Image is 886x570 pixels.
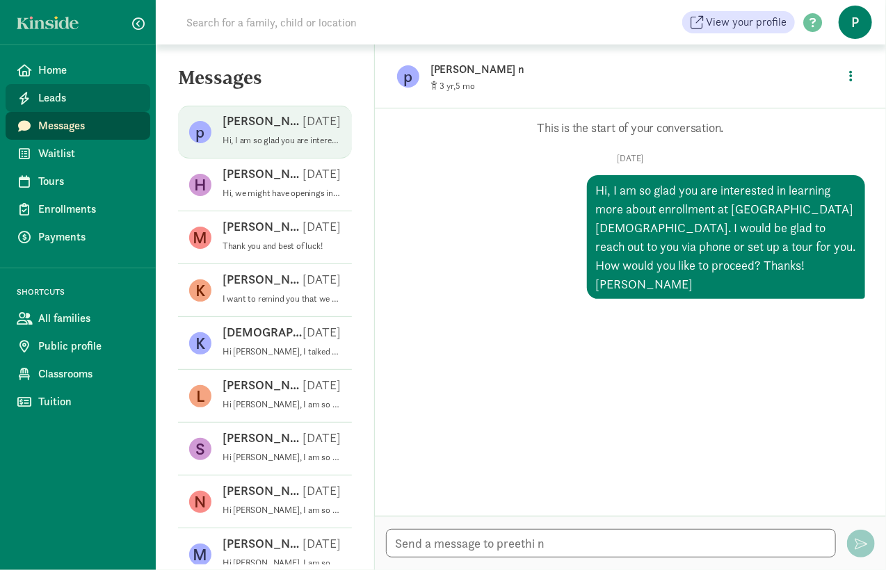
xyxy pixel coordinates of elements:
p: I want to remind you that we do not have a religious curriculum. [223,293,341,304]
span: Enrollments [38,201,139,218]
figure: N [189,491,211,513]
p: Hi, we might have openings in Qtr 2 2026 but we will draw from the families on our waitlist who w... [223,188,341,199]
a: Enrollments [6,195,150,223]
a: Tuition [6,388,150,416]
p: [PERSON_NAME] [223,377,303,393]
p: Hi [PERSON_NAME], I am so glad you are interested in learning more about enrollment at [GEOGRAPHI... [223,452,341,463]
a: All families [6,304,150,332]
p: [DATE] [303,324,341,341]
a: Waitlist [6,140,150,168]
p: Hi, I am so glad you are interested in learning more about enrollment at [GEOGRAPHIC_DATA][DEMOGR... [223,135,341,146]
span: Tuition [38,393,139,410]
figure: S [189,438,211,460]
span: Home [38,62,139,79]
div: Hi, I am so glad you are interested in learning more about enrollment at [GEOGRAPHIC_DATA][DEMOGR... [587,175,865,299]
h5: Messages [156,67,374,100]
p: [DATE] [303,218,341,235]
span: All families [38,310,139,327]
p: [PERSON_NAME] [223,482,303,499]
span: Tours [38,173,139,190]
p: [DATE] [303,113,341,129]
a: Leads [6,84,150,112]
p: [PERSON_NAME] [223,535,303,552]
p: [DEMOGRAPHIC_DATA][PERSON_NAME] [223,324,303,341]
p: This is the start of your conversation. [396,120,865,136]
span: 5 [456,80,475,92]
p: [DATE] [303,271,341,288]
a: Tours [6,168,150,195]
span: Classrooms [38,366,139,382]
figure: M [189,227,211,249]
figure: p [397,65,419,88]
span: 3 [440,80,456,92]
p: [PERSON_NAME] [223,430,303,446]
p: [PERSON_NAME] n [430,60,838,79]
span: Leads [38,90,139,106]
a: Messages [6,112,150,140]
figure: K [189,279,211,302]
figure: H [189,174,211,196]
a: Payments [6,223,150,251]
p: Hi [PERSON_NAME], I am so glad you are interested in learning more about enrollment at [GEOGRAPHI... [223,505,341,516]
p: Thank you and best of luck! [223,241,341,252]
a: View your profile [682,11,795,33]
p: [DATE] [303,377,341,393]
a: Home [6,56,150,84]
span: Messages [38,117,139,134]
p: [DATE] [303,535,341,552]
span: Public profile [38,338,139,355]
p: Hi [PERSON_NAME], I am so glad you are interested in learning more about enrollment at [GEOGRAPHI... [223,557,341,569]
p: Hi [PERSON_NAME], I talked with you the other day about enrollment. We will be able to accommodat... [223,346,341,357]
span: Payments [38,229,139,245]
p: [PERSON_NAME] n [223,113,303,129]
figure: L [189,385,211,407]
figure: M [189,544,211,566]
span: P [839,6,872,39]
a: Public profile [6,332,150,360]
p: [PERSON_NAME] [223,271,303,288]
a: Classrooms [6,360,150,388]
input: Search for a family, child or location [178,8,568,36]
p: [DATE] [303,482,341,499]
span: View your profile [706,14,787,31]
figure: p [189,121,211,143]
p: [DATE] [303,165,341,182]
p: [DATE] [396,153,865,164]
p: Hi [PERSON_NAME], I am so glad you are interested in learning more about enrollment at [GEOGRAPHI... [223,399,341,410]
span: Waitlist [38,145,139,162]
figure: K [189,332,211,355]
p: [DATE] [303,430,341,446]
p: [PERSON_NAME] [223,218,303,235]
p: [PERSON_NAME] [223,165,303,182]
